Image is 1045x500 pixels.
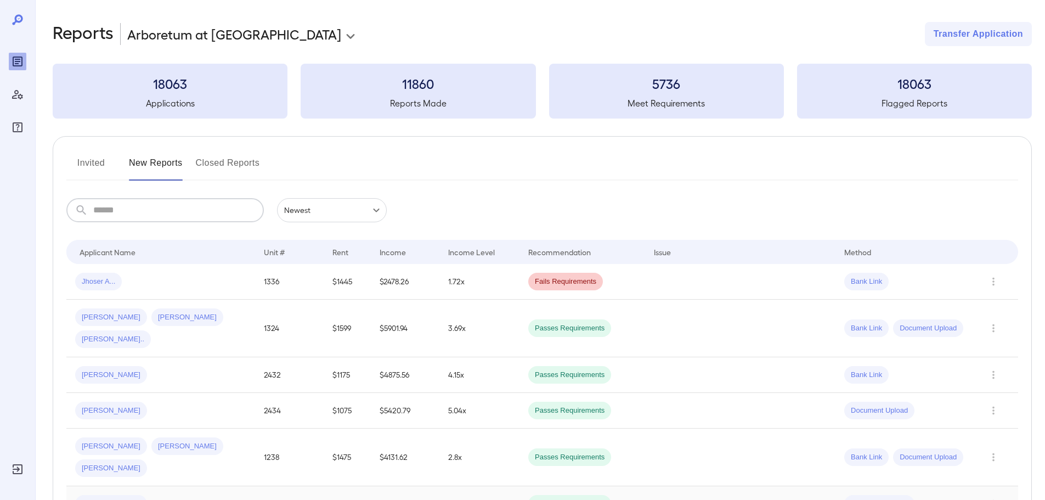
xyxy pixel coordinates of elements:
div: Log Out [9,460,26,478]
td: 2434 [255,393,324,429]
span: Jhoser A... [75,277,122,287]
h5: Reports Made [301,97,535,110]
h3: 5736 [549,75,784,92]
td: $1599 [324,300,370,357]
div: Unit # [264,245,285,259]
td: $5420.79 [371,393,439,429]
span: Bank Link [844,277,889,287]
div: Income Level [448,245,495,259]
span: Bank Link [844,370,889,380]
td: 1.72x [439,264,519,300]
td: 1324 [255,300,324,357]
span: [PERSON_NAME] [151,312,223,323]
td: 3.69x [439,300,519,357]
button: Row Actions [985,319,1002,337]
div: Income [380,245,406,259]
span: [PERSON_NAME] [75,441,147,452]
span: [PERSON_NAME] [151,441,223,452]
h5: Applications [53,97,287,110]
span: Passes Requirements [528,406,611,416]
p: Arboretum at [GEOGRAPHIC_DATA] [127,25,341,43]
button: Transfer Application [925,22,1032,46]
h2: Reports [53,22,114,46]
div: Reports [9,53,26,70]
td: 2.8x [439,429,519,486]
span: Bank Link [844,452,889,463]
span: [PERSON_NAME] [75,312,147,323]
span: Fails Requirements [528,277,603,287]
span: Document Upload [893,452,963,463]
div: Method [844,245,871,259]
h3: 18063 [797,75,1032,92]
span: Document Upload [844,406,914,416]
td: 1336 [255,264,324,300]
td: $2478.26 [371,264,439,300]
span: [PERSON_NAME].. [75,334,151,345]
td: $5901.94 [371,300,439,357]
summary: 18063Applications11860Reports Made5736Meet Requirements18063Flagged Reports [53,64,1032,119]
button: Closed Reports [196,154,260,181]
h5: Flagged Reports [797,97,1032,110]
div: Applicant Name [80,245,135,259]
span: Passes Requirements [528,452,611,463]
button: Invited [66,154,116,181]
h3: 11860 [301,75,535,92]
span: Passes Requirements [528,370,611,380]
span: [PERSON_NAME] [75,406,147,416]
div: FAQ [9,119,26,136]
button: New Reports [129,154,183,181]
span: Document Upload [893,323,963,334]
div: Rent [332,245,350,259]
span: [PERSON_NAME] [75,370,147,380]
td: 5.04x [439,393,519,429]
h5: Meet Requirements [549,97,784,110]
td: $1445 [324,264,370,300]
td: $4131.62 [371,429,439,486]
td: 4.15x [439,357,519,393]
div: Issue [654,245,671,259]
td: 2432 [255,357,324,393]
td: $1175 [324,357,370,393]
div: Manage Users [9,86,26,103]
td: $1475 [324,429,370,486]
td: $1075 [324,393,370,429]
span: [PERSON_NAME] [75,463,147,474]
td: 1238 [255,429,324,486]
button: Row Actions [985,448,1002,466]
span: Passes Requirements [528,323,611,334]
div: Newest [277,198,387,222]
div: Recommendation [528,245,591,259]
button: Row Actions [985,402,1002,419]
h3: 18063 [53,75,287,92]
button: Row Actions [985,273,1002,290]
button: Row Actions [985,366,1002,384]
td: $4875.56 [371,357,439,393]
span: Bank Link [844,323,889,334]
